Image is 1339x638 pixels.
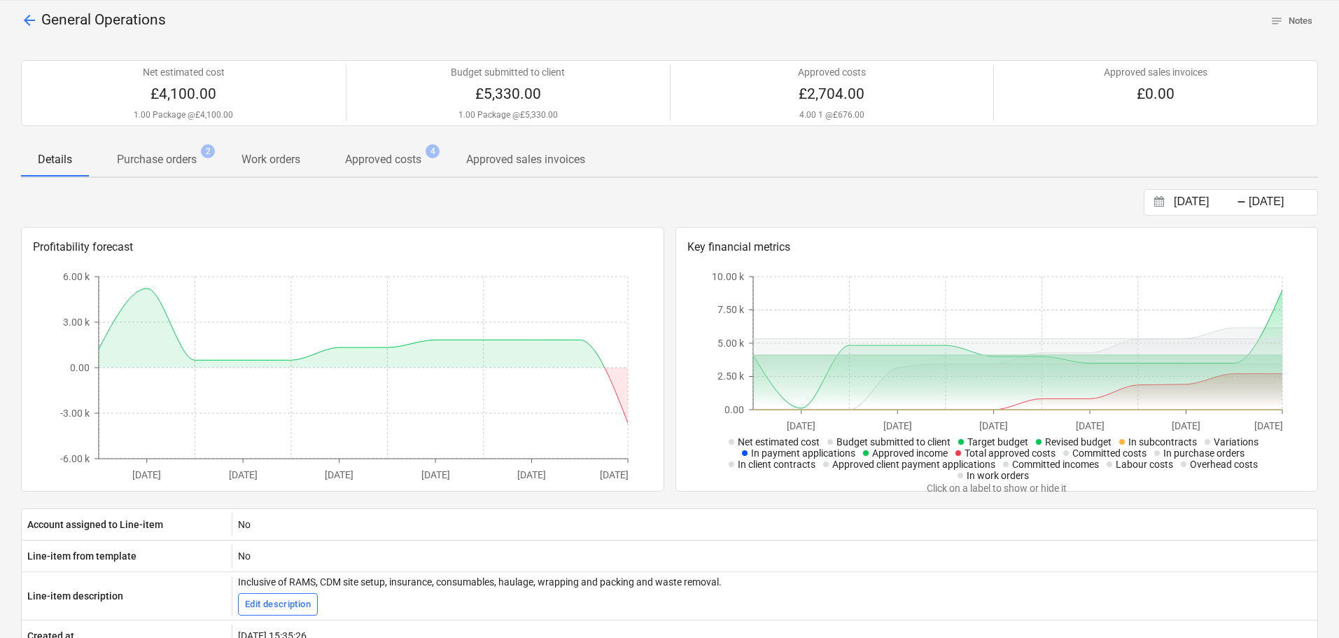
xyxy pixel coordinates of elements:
[41,11,166,28] span: General Operations
[967,436,1028,448] span: Target budget
[717,370,745,382] tspan: 2.50 k
[724,404,744,415] tspan: 0.00
[33,239,652,256] p: Profitability forecast
[238,593,318,616] button: Edit description
[466,151,585,168] p: Approved sales invoices
[1163,448,1245,459] span: In purchase orders
[421,469,450,480] tspan: [DATE]
[883,420,912,431] tspan: [DATE]
[1237,198,1246,207] div: -
[1269,571,1339,638] iframe: Chat Widget
[143,65,225,79] p: Net estimated cost
[799,85,864,102] span: £2,704.00
[711,481,1282,495] p: Click on a label to show or hide it
[232,545,1317,567] div: No
[799,110,864,121] p: 4.00 1 @ £676.00
[134,110,233,121] p: 1.00 Package @ £4,100.00
[117,151,197,168] p: Purchase orders
[798,65,866,79] p: Approved costs
[687,239,1307,256] p: Key financial metrics
[1172,420,1200,431] tspan: [DATE]
[458,110,558,121] p: 1.00 Package @ £5,330.00
[967,470,1029,481] span: In work orders
[1265,11,1318,32] button: Notes
[201,144,215,158] span: 2
[738,436,820,448] span: Net estimated cost
[27,549,136,563] p: Line-item from template
[232,513,1317,536] div: No
[38,151,72,168] p: Details
[238,576,722,588] div: Inclusive of RAMS, CDM site setup, insurance, consumables, haulage, wrapping and packing and wast...
[245,597,311,613] div: Edit description
[70,362,90,373] tspan: 0.00
[1171,193,1242,212] input: Start Date
[1147,194,1171,210] button: Interact with the calendar and add the check-in date for your trip.
[751,448,855,459] span: In payment applications
[133,469,162,480] tspan: [DATE]
[27,589,123,603] p: Line-item description
[451,65,565,79] p: Budget submitted to client
[1116,459,1173,470] span: Labour costs
[325,469,354,480] tspan: [DATE]
[712,271,745,282] tspan: 10.00 k
[63,271,90,282] tspan: 6.00 k
[1072,448,1147,459] span: Committed costs
[1012,459,1099,470] span: Committed incomes
[426,144,440,158] span: 4
[717,304,745,315] tspan: 7.50 k
[1075,420,1104,431] tspan: [DATE]
[60,453,90,464] tspan: -6.00 k
[1128,436,1197,448] span: In subcontracts
[63,317,90,328] tspan: 3.00 k
[1190,459,1258,470] span: Overhead costs
[150,85,216,102] span: £4,100.00
[872,448,948,459] span: Approved income
[965,448,1056,459] span: Total approved costs
[27,518,163,532] p: Account assigned to Line-item
[1270,13,1312,29] span: Notes
[600,469,629,480] tspan: [DATE]
[1270,15,1283,27] span: notes
[1246,193,1317,212] input: End Date
[717,338,745,349] tspan: 5.00 k
[787,420,815,431] tspan: [DATE]
[832,459,995,470] span: Approved client payment applications
[517,469,546,480] tspan: [DATE]
[1254,420,1283,431] tspan: [DATE]
[1045,436,1112,448] span: Revised budget
[836,436,951,448] span: Budget submitted to client
[345,151,421,168] p: Approved costs
[738,459,815,470] span: In client contracts
[229,469,258,480] tspan: [DATE]
[60,408,90,419] tspan: -3.00 k
[241,151,300,168] p: Work orders
[979,420,1008,431] tspan: [DATE]
[475,85,541,102] span: £5,330.00
[1104,65,1207,79] p: Approved sales invoices
[21,12,38,29] span: arrow_back
[1137,85,1175,102] span: £0.00
[1214,436,1259,448] span: Variations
